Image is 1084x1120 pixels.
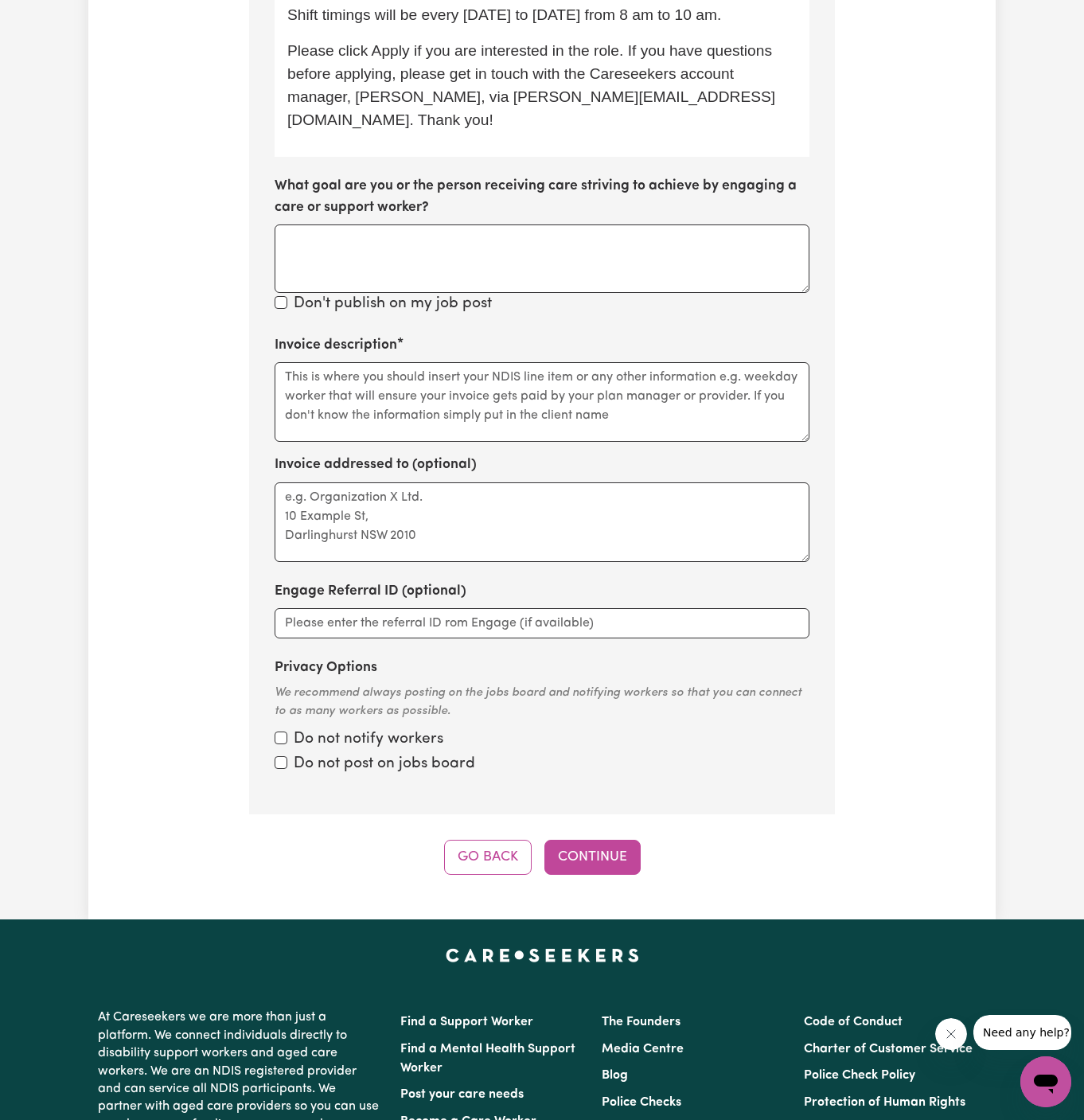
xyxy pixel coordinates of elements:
[294,293,492,316] label: Don't publish on my job post
[400,1016,533,1028] a: Find a Support Worker
[804,1069,915,1082] a: Police Check Policy
[294,753,475,776] label: Do not post on jobs board
[446,948,639,961] a: Careseekers home page
[444,840,532,875] button: Go Back
[287,6,721,23] span: Shift timings will be every [DATE] to [DATE] from 8 am to 10 am.
[275,581,466,602] label: Engage Referral ID (optional)
[400,1088,524,1101] a: Post your care needs
[973,1015,1071,1050] iframe: Message from company
[275,455,477,475] label: Invoice addressed to (optional)
[544,840,641,875] button: Continue
[935,1018,967,1050] iframe: Close message
[602,1043,684,1056] a: Media Centre
[275,685,809,720] div: We recommend always posting on the jobs board and notifying workers so that you can connect to as...
[287,42,776,127] span: Please click Apply if you are interested in the role. If you have questions before applying, plea...
[275,176,809,218] label: What goal are you or the person receiving care striving to achieve by engaging a care or support ...
[294,728,443,751] label: Do not notify workers
[602,1096,681,1109] a: Police Checks
[1020,1056,1071,1107] iframe: Button to launch messaging window
[804,1043,973,1056] a: Charter of Customer Service
[400,1043,575,1075] a: Find a Mental Health Support Worker
[275,335,397,356] label: Invoice description
[275,608,809,638] input: Please enter the referral ID rom Engage (if available)
[804,1016,903,1028] a: Code of Conduct
[275,658,377,678] label: Privacy Options
[804,1096,965,1109] a: Protection of Human Rights
[602,1016,680,1028] a: The Founders
[602,1069,628,1082] a: Blog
